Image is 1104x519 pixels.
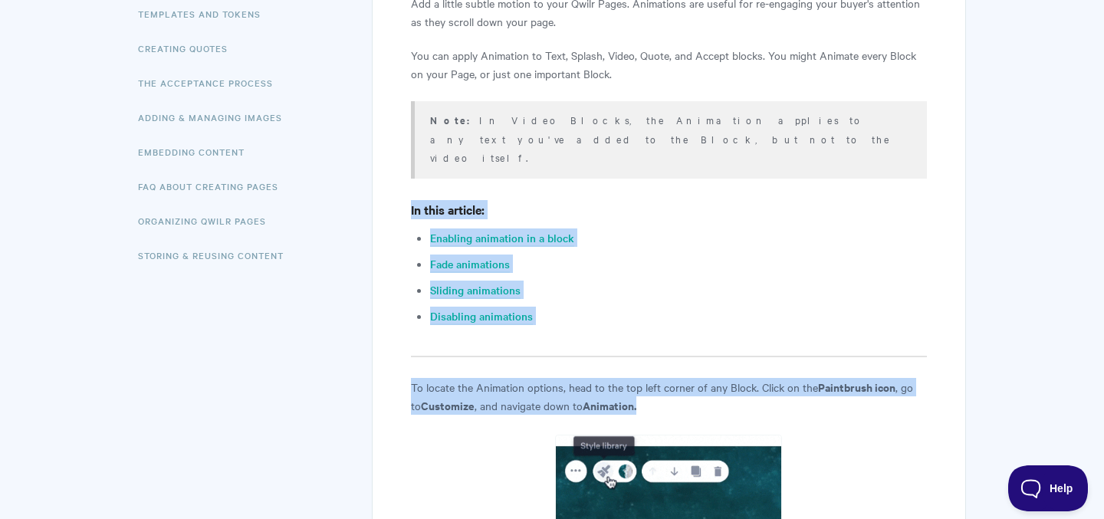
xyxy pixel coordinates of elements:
[138,33,239,64] a: Creating Quotes
[430,256,510,273] a: Fade animations
[818,379,825,395] b: P
[138,102,294,133] a: Adding & Managing Images
[825,379,895,395] strong: aintbrush icon
[411,46,927,83] p: You can apply Animation to Text, Splash, Video, Quote, and Accept blocks. You might Animate every...
[430,113,479,127] strong: Note:
[138,240,295,271] a: Storing & Reusing Content
[430,110,908,166] p: In Video Blocks, the Animation applies to any text you've added to the Block, but not to the vide...
[430,230,574,247] a: Enabling animation in a block
[138,205,278,236] a: Organizing Qwilr Pages
[138,67,284,98] a: The Acceptance Process
[411,378,927,415] p: To locate the Animation options, head to the top left corner of any Block. Click on the , go to ,...
[583,397,636,413] b: Animation.
[430,308,533,325] a: Disabling animations
[421,397,475,413] strong: Customize
[138,171,290,202] a: FAQ About Creating Pages
[1008,465,1089,511] iframe: Toggle Customer Support
[138,136,256,167] a: Embedding Content
[430,282,521,299] a: Sliding animations
[411,201,485,218] strong: In this article:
